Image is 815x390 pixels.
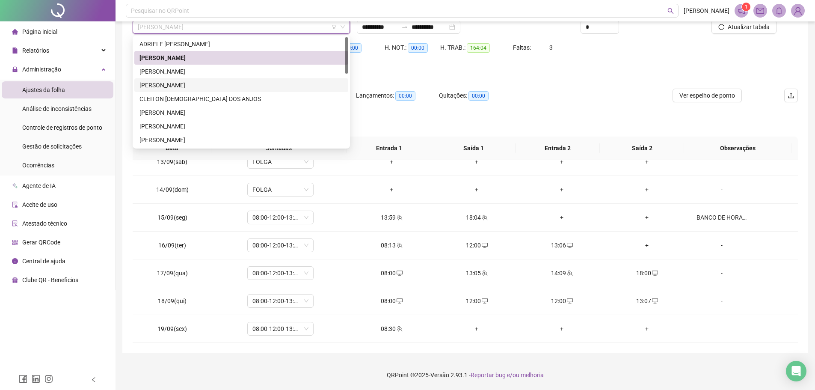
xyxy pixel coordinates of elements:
span: desktop [481,242,488,248]
span: Aceite de uso [22,201,57,208]
span: [PERSON_NAME] [684,6,729,15]
span: 19/09(sex) [157,325,187,332]
span: desktop [481,298,488,304]
span: facebook [19,375,27,383]
span: file [12,48,18,54]
div: + [611,241,683,250]
div: HE 3: [329,43,385,53]
span: 3 [549,44,553,51]
span: FOLGA [252,183,308,196]
div: - [696,268,747,278]
span: qrcode [12,239,18,245]
span: team [396,214,403,220]
span: Ocorrências [22,162,54,169]
div: + [441,157,513,167]
div: 13:05 [441,268,513,278]
th: Entrada 2 [516,137,600,160]
div: ANTONIA ARACY ARAUJO DE MEDEIROS [134,65,348,78]
span: linkedin [32,375,40,383]
span: Atestado técnico [22,220,67,227]
span: team [396,242,403,248]
span: instagram [44,375,53,383]
span: solution [12,220,18,226]
div: H. NOT.: [385,43,440,53]
div: [PERSON_NAME] [139,53,343,63]
span: Análise de inconsistências [22,105,92,112]
span: 16/09(ter) [158,242,186,249]
div: ADRIELE [PERSON_NAME] [139,39,343,49]
div: + [441,324,513,333]
span: bell [775,7,783,15]
span: search [667,8,674,14]
span: Gestão de solicitações [22,143,82,150]
span: filter [332,24,337,30]
div: EDUARDA MOREIRA CARVALHO [134,106,348,119]
button: Ver espelho de ponto [673,89,742,102]
th: Entrada 1 [347,137,431,160]
div: + [611,157,683,167]
div: ADRIELE KALILE REGO SOUSA [134,37,348,51]
span: 08:00-12:00-13:12-18:00 [252,211,308,224]
span: desktop [566,242,573,248]
span: ALLIPYO DA SILVA REGES [138,21,345,33]
th: Observações [684,137,791,160]
div: + [441,185,513,194]
span: Central de ajuda [22,258,65,265]
span: desktop [566,298,573,304]
div: + [356,185,427,194]
th: Saída 1 [431,137,516,160]
span: 17/09(qua) [157,270,188,277]
span: 00:00 [341,43,362,53]
span: to [401,24,408,30]
span: Agente de IA [22,182,56,189]
span: Versão [430,372,449,378]
div: 12:00 [441,296,513,306]
span: home [12,29,18,35]
span: lock [12,66,18,72]
span: 164:04 [467,43,490,53]
span: Relatórios [22,47,49,54]
div: 18:04 [441,213,513,222]
div: EVERTON FRANCISCO DA SILVA [134,119,348,133]
div: H. TRAB.: [440,43,513,53]
div: + [526,213,598,222]
div: + [611,185,683,194]
div: - [696,185,747,194]
span: 00:00 [395,91,415,101]
div: [PERSON_NAME] [139,80,343,90]
span: 15/09(seg) [157,214,187,221]
div: FABIO DE JESUS VIEIRA [134,133,348,147]
span: desktop [651,270,658,276]
span: Atualizar tabela [728,22,770,32]
span: team [481,270,488,276]
img: 77048 [791,4,804,17]
span: desktop [396,270,403,276]
span: 00:00 [408,43,428,53]
sup: 1 [742,3,750,11]
div: + [611,324,683,333]
div: BANCO DE HORAS NO PERIODO MATUTINO [696,213,747,222]
div: CARLOS VINICIUS RAMOS RODRIGUES [134,78,348,92]
span: 08:00-12:00-13:12-18:00 [252,239,308,252]
span: team [566,270,573,276]
span: 1 [745,4,748,10]
button: Atualizar tabela [711,20,776,34]
div: 18:00 [611,268,683,278]
div: 08:30 [356,324,427,333]
span: upload [788,92,794,99]
span: Reportar bug e/ou melhoria [471,372,544,378]
span: FOLGA [252,155,308,168]
span: Ver espelho de ponto [679,91,735,100]
span: Clube QR - Beneficios [22,277,78,283]
div: [PERSON_NAME] [139,67,343,76]
footer: QRPoint © 2025 - 2.93.1 - [116,360,815,390]
div: + [611,213,683,222]
div: 08:13 [356,241,427,250]
div: [PERSON_NAME] [139,122,343,131]
span: 08:00-12:00-13:12-18:00 [252,322,308,335]
span: Faltas: [513,44,532,51]
span: 08:00-12:00-13:12-18:00 [252,295,308,307]
div: ALLIPYO DA SILVA REGES [134,51,348,65]
span: mail [756,7,764,15]
div: Quitações: [439,91,522,101]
